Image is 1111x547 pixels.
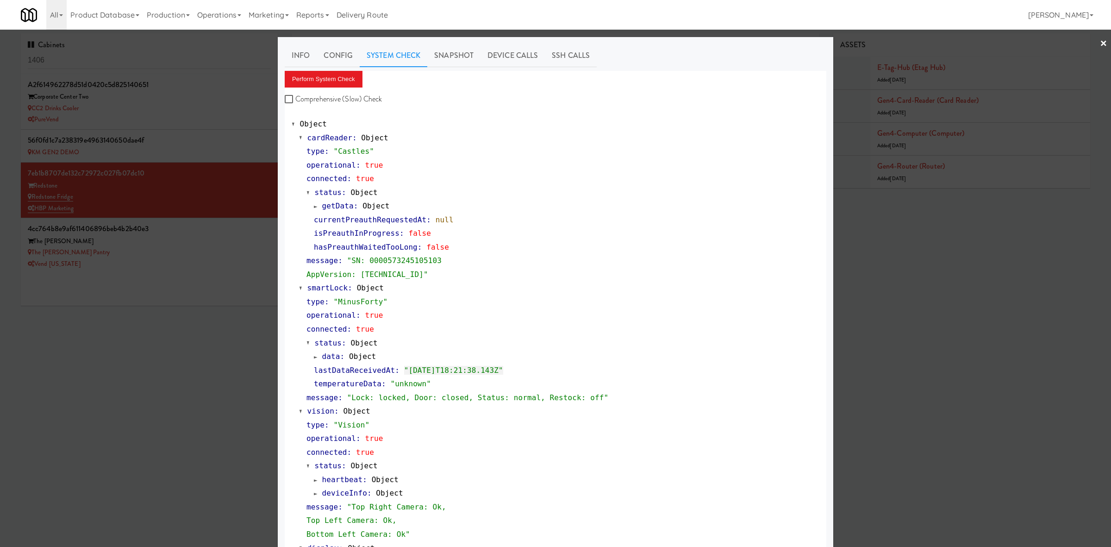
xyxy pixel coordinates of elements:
[350,339,377,347] span: Object
[399,229,404,238] span: :
[340,352,344,361] span: :
[349,352,376,361] span: Object
[300,119,327,128] span: Object
[381,379,386,388] span: :
[322,475,363,484] span: heartbeat
[365,311,383,320] span: true
[306,503,338,511] span: message
[350,461,377,470] span: Object
[333,297,387,306] span: "MinusForty"
[322,352,340,361] span: data
[285,92,382,106] label: Comprehensive (Slow) Check
[376,489,403,497] span: Object
[350,188,377,197] span: Object
[356,174,374,183] span: true
[362,201,389,210] span: Object
[481,44,545,67] a: Device Calls
[352,133,357,142] span: :
[348,283,352,292] span: :
[306,147,325,156] span: type
[426,243,449,251] span: false
[285,71,362,88] button: Perform System Check
[356,325,374,333] span: true
[314,379,381,388] span: temperatureData
[418,243,422,251] span: :
[322,489,367,497] span: deviceInfo
[325,147,329,156] span: :
[306,503,446,539] span: "Top Right Camera: Ok, Top Left Camera: Ok, Bottom Left Camera: Ok"
[356,161,361,170] span: :
[347,448,352,457] span: :
[357,283,384,292] span: Object
[343,407,370,415] span: Object
[306,311,356,320] span: operational
[408,229,431,238] span: false
[338,503,343,511] span: :
[306,325,347,333] span: connected
[361,133,388,142] span: Object
[365,434,383,443] span: true
[342,339,346,347] span: :
[285,44,317,67] a: Info
[436,215,454,224] span: null
[315,461,342,470] span: status
[347,325,352,333] span: :
[427,44,481,67] a: Snapshot
[360,44,427,67] a: System Check
[285,96,295,103] input: Comprehensive (Slow) Check
[306,174,347,183] span: connected
[356,311,361,320] span: :
[317,44,360,67] a: Config
[372,475,399,484] span: Object
[315,339,342,347] span: status
[314,243,418,251] span: hasPreauthWaitedTooLong
[338,256,343,265] span: :
[325,297,329,306] span: :
[306,393,338,402] span: message
[325,421,329,429] span: :
[1100,30,1107,58] a: ×
[354,201,358,210] span: :
[306,256,338,265] span: message
[342,188,346,197] span: :
[545,44,597,67] a: SSH Calls
[390,379,431,388] span: "unknown"
[334,407,339,415] span: :
[362,475,367,484] span: :
[333,147,374,156] span: "Castles"
[356,434,361,443] span: :
[307,133,352,142] span: cardReader
[356,448,374,457] span: true
[306,448,347,457] span: connected
[314,366,395,375] span: lastDataReceivedAt
[367,489,372,497] span: :
[342,461,346,470] span: :
[306,161,356,170] span: operational
[314,215,426,224] span: currentPreauthRequestedAt
[426,215,431,224] span: :
[306,434,356,443] span: operational
[314,229,399,238] span: isPreauthInProgress
[307,283,348,292] span: smartLock
[333,421,369,429] span: "Vision"
[307,407,334,415] span: vision
[338,393,343,402] span: :
[347,174,352,183] span: :
[306,421,325,429] span: type
[365,161,383,170] span: true
[404,366,503,375] span: "[DATE]T18:21:38.143Z"
[315,188,342,197] span: status
[395,366,399,375] span: :
[347,393,609,402] span: "Lock: locked, Door: closed, Status: normal, Restock: off"
[306,297,325,306] span: type
[306,256,442,279] span: "SN: 0000573245105103 AppVersion: [TECHNICAL_ID]"
[322,201,354,210] span: getData
[21,7,37,23] img: Micromart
